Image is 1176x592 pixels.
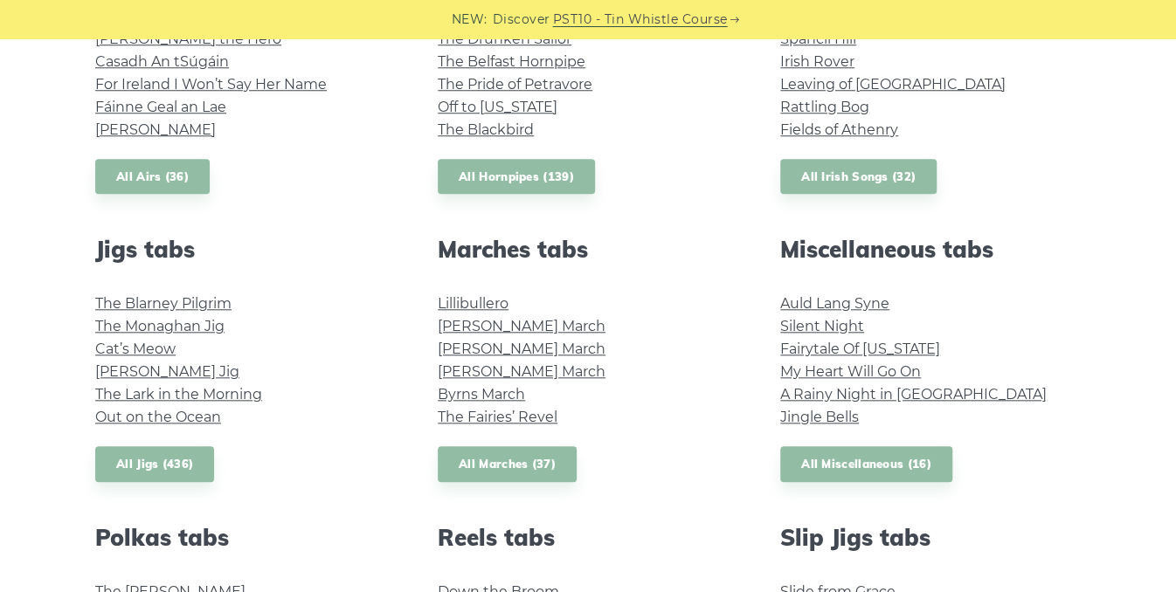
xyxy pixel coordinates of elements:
[438,524,738,551] h2: Reels tabs
[780,446,952,482] a: All Miscellaneous (16)
[780,121,898,138] a: Fields of Athenry
[438,53,585,70] a: The Belfast Hornpipe
[780,295,889,312] a: Auld Lang Syne
[438,409,557,425] a: The Fairies’ Revel
[780,363,921,380] a: My Heart Will Go On
[95,341,176,357] a: Cat’s Meow
[95,236,396,263] h2: Jigs tabs
[95,524,396,551] h2: Polkas tabs
[95,386,262,403] a: The Lark in the Morning
[438,76,592,93] a: The Pride of Petravore
[780,53,854,70] a: Irish Rover
[780,159,937,195] a: All Irish Songs (32)
[493,10,550,30] span: Discover
[438,159,595,195] a: All Hornpipes (139)
[438,236,738,263] h2: Marches tabs
[438,121,534,138] a: The Blackbird
[95,99,226,115] a: Fáinne Geal an Lae
[438,363,605,380] a: [PERSON_NAME] March
[95,363,239,380] a: [PERSON_NAME] Jig
[438,31,571,47] a: The Drunken Sailor
[95,76,327,93] a: For Ireland I Won’t Say Her Name
[95,121,216,138] a: [PERSON_NAME]
[780,318,864,334] a: Silent Night
[780,31,856,47] a: Spancil Hill
[553,10,728,30] a: PST10 - Tin Whistle Course
[95,53,229,70] a: Casadh An tSúgáin
[95,31,281,47] a: [PERSON_NAME] the Hero
[95,159,210,195] a: All Airs (36)
[780,236,1081,263] h2: Miscellaneous tabs
[95,318,225,334] a: The Monaghan Jig
[780,386,1047,403] a: A Rainy Night in [GEOGRAPHIC_DATA]
[438,446,577,482] a: All Marches (37)
[452,10,488,30] span: NEW:
[95,409,221,425] a: Out on the Ocean
[95,295,232,312] a: The Blarney Pilgrim
[438,99,557,115] a: Off to [US_STATE]
[438,295,508,312] a: Lillibullero
[780,99,869,115] a: Rattling Bog
[438,341,605,357] a: [PERSON_NAME] March
[780,409,859,425] a: Jingle Bells
[438,386,525,403] a: Byrns March
[780,341,940,357] a: Fairytale Of [US_STATE]
[438,318,605,334] a: [PERSON_NAME] March
[95,446,214,482] a: All Jigs (436)
[780,76,1006,93] a: Leaving of [GEOGRAPHIC_DATA]
[780,524,1081,551] h2: Slip Jigs tabs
